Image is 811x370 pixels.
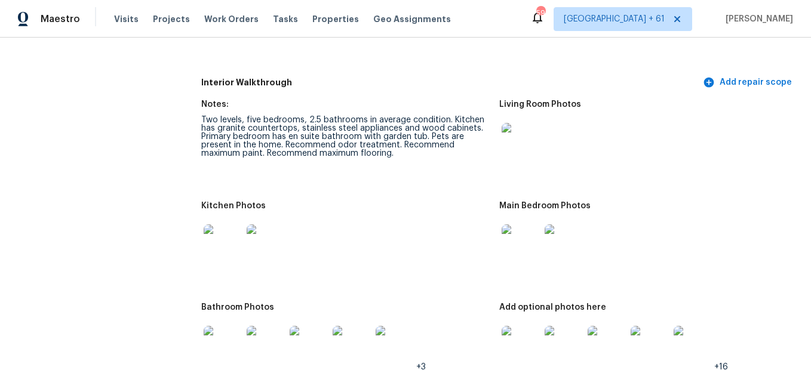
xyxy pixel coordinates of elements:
[201,76,701,89] h5: Interior Walkthrough
[114,13,139,25] span: Visits
[312,13,359,25] span: Properties
[201,116,489,158] div: Two levels, five bedrooms, 2.5 bathrooms in average condition. Kitchen has granite countertops, s...
[564,13,665,25] span: [GEOGRAPHIC_DATA] + 61
[701,72,797,94] button: Add repair scope
[721,13,793,25] span: [PERSON_NAME]
[499,303,606,312] h5: Add optional photos here
[201,303,274,312] h5: Bathroom Photos
[204,13,259,25] span: Work Orders
[201,202,266,210] h5: Kitchen Photos
[499,202,591,210] h5: Main Bedroom Photos
[499,100,581,109] h5: Living Room Photos
[41,13,80,25] span: Maestro
[201,100,229,109] h5: Notes:
[536,7,545,19] div: 592
[273,15,298,23] span: Tasks
[373,13,451,25] span: Geo Assignments
[153,13,190,25] span: Projects
[705,75,792,90] span: Add repair scope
